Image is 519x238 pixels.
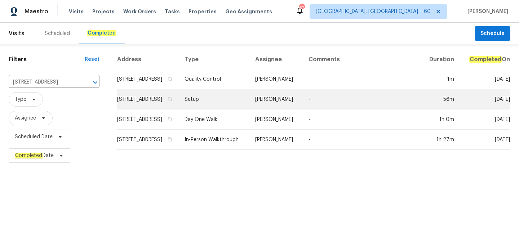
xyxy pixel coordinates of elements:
th: Assignee [249,50,302,69]
th: Type [179,50,249,69]
td: [STREET_ADDRESS] [117,130,179,150]
td: [DATE] [460,69,510,89]
td: [STREET_ADDRESS] [117,69,179,89]
th: Comments [303,50,421,69]
span: Geo Assignments [225,8,272,15]
span: Visits [9,26,25,41]
div: Scheduled [45,30,70,37]
button: Open [90,77,100,87]
td: 1h 27m [421,130,460,150]
span: Scheduled Date [15,133,53,140]
td: - [303,69,421,89]
span: Date [15,152,54,159]
td: [DATE] [460,109,510,130]
span: Type [15,96,26,103]
span: Schedule [480,29,505,38]
em: Completed [87,30,116,36]
em: Completed [469,56,502,63]
td: - [303,89,421,109]
td: [PERSON_NAME] [249,89,302,109]
td: Quality Control [179,69,249,89]
button: Copy Address [167,96,173,102]
th: Duration [421,50,460,69]
th: Address [117,50,179,69]
td: [DATE] [460,89,510,109]
span: Assignee [15,114,36,122]
td: - [303,130,421,150]
span: [GEOGRAPHIC_DATA], [GEOGRAPHIC_DATA] + 60 [316,8,431,15]
div: 626 [299,4,304,12]
button: Copy Address [167,136,173,143]
span: Work Orders [123,8,156,15]
td: [STREET_ADDRESS] [117,89,179,109]
button: Copy Address [167,76,173,82]
td: [PERSON_NAME] [249,69,302,89]
td: Setup [179,89,249,109]
td: Day One Walk [179,109,249,130]
span: Properties [188,8,217,15]
span: Visits [69,8,84,15]
input: Search for an address... [9,77,79,88]
div: Reset [85,56,99,63]
button: Copy Address [167,116,173,122]
td: 1m [421,69,460,89]
td: [STREET_ADDRESS] [117,109,179,130]
td: [PERSON_NAME] [249,109,302,130]
span: [PERSON_NAME] [465,8,508,15]
td: [DATE] [460,130,510,150]
button: Schedule [475,26,510,41]
h1: Filters [9,56,85,63]
td: In-Person Walkthrough [179,130,249,150]
span: Projects [92,8,115,15]
td: 56m [421,89,460,109]
td: 1h 0m [421,109,460,130]
th: On [460,50,510,69]
td: - [303,109,421,130]
em: Completed [15,153,43,158]
td: [PERSON_NAME] [249,130,302,150]
span: Maestro [25,8,48,15]
span: Tasks [165,9,180,14]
